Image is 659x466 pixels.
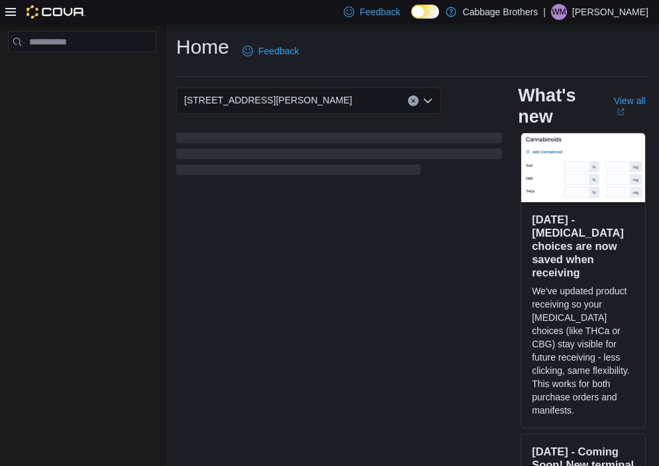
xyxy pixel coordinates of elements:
p: We've updated product receiving so your [MEDICAL_DATA] choices (like THCa or CBG) stay visible fo... [532,284,634,417]
span: Feedback [258,44,299,58]
button: Open list of options [423,95,433,106]
span: [STREET_ADDRESS][PERSON_NAME] [184,92,352,108]
p: | [543,4,546,20]
button: Clear input [408,95,419,106]
span: Feedback [360,5,400,19]
nav: Complex example [8,55,156,87]
img: Cova [26,5,85,19]
h3: [DATE] - [MEDICAL_DATA] choices are now saved when receiving [532,213,634,279]
div: Wade McKenzie [551,4,567,20]
p: Cabbage Brothers [463,4,538,20]
input: Dark Mode [411,5,439,19]
span: Loading [176,135,502,178]
p: [PERSON_NAME] [572,4,648,20]
svg: External link [617,108,625,116]
a: View allExternal link [614,95,648,117]
h1: Home [176,34,229,60]
span: WM [552,4,566,20]
a: Feedback [237,38,304,64]
h2: What's new [518,85,598,127]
